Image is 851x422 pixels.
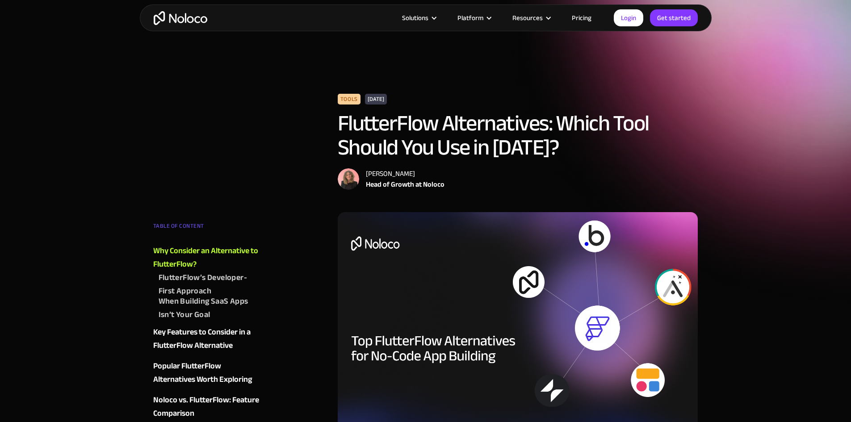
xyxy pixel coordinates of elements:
div: Tools [338,94,361,104]
a: When Building SaaS Apps Isn’t Your Goal [159,295,261,322]
h1: FlutterFlow Alternatives: Which Tool Should You Use in [DATE]? [338,111,698,159]
div: Solutions [402,12,428,24]
div: Resources [501,12,561,24]
a: Pricing [561,12,603,24]
a: Noloco vs. FlutterFlow: Feature Comparison [153,393,261,420]
a: home [154,11,207,25]
div: Head of Growth at Noloco [366,179,444,190]
div: Resources [512,12,543,24]
a: Popular FlutterFlow Alternatives Worth Exploring [153,359,261,386]
a: Login [614,9,643,26]
div: Platform [446,12,501,24]
div: Platform [457,12,483,24]
div: [PERSON_NAME] [366,168,444,179]
div: [DATE] [365,94,387,104]
a: FlutterFlow’s Developer-First Approach [159,271,261,298]
div: TABLE OF CONTENT [153,219,261,237]
a: Why Consider an Alternative to FlutterFlow? [153,244,261,271]
a: Get started [650,9,698,26]
div: Solutions [391,12,446,24]
a: Key Features to Consider in a FlutterFlow Alternative [153,326,261,352]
